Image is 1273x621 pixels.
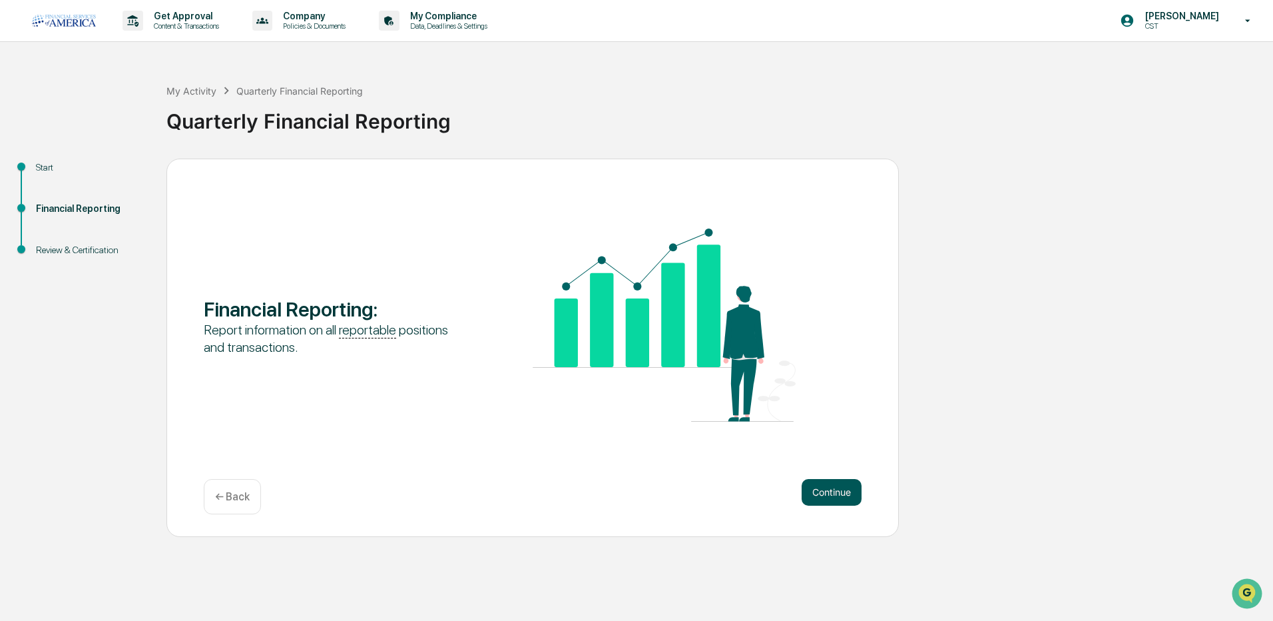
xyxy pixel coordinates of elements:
[143,11,226,21] p: Get Approval
[215,490,250,503] p: ← Back
[13,28,242,49] p: How can we help?
[399,11,494,21] p: My Compliance
[802,479,862,506] button: Continue
[236,85,363,97] div: Quarterly Financial Reporting
[533,229,796,422] img: Financial Reporting
[143,21,226,31] p: Content & Transactions
[13,169,24,180] div: 🖐️
[204,297,467,321] div: Financial Reporting :
[13,195,24,205] div: 🔎
[36,161,145,175] div: Start
[94,225,161,236] a: Powered byPylon
[166,85,216,97] div: My Activity
[110,168,165,181] span: Attestations
[27,168,86,181] span: Preclearance
[1230,577,1266,613] iframe: Open customer support
[91,163,170,187] a: 🗄️Attestations
[8,188,89,212] a: 🔎Data Lookup
[27,193,84,207] span: Data Lookup
[36,243,145,257] div: Review & Certification
[132,226,161,236] span: Pylon
[399,21,494,31] p: Data, Deadlines & Settings
[97,169,107,180] div: 🗄️
[226,106,242,122] button: Start new chat
[339,322,396,338] u: reportable
[272,21,352,31] p: Policies & Documents
[1135,11,1226,21] p: [PERSON_NAME]
[204,321,467,356] div: Report information on all positions and transactions.
[32,15,96,27] img: logo
[8,163,91,187] a: 🖐️Preclearance
[166,99,1266,133] div: Quarterly Financial Reporting
[272,11,352,21] p: Company
[13,102,37,126] img: 1746055101610-c473b297-6a78-478c-a979-82029cc54cd1
[36,202,145,216] div: Financial Reporting
[1135,21,1226,31] p: CST
[45,102,218,115] div: Start new chat
[45,115,168,126] div: We're available if you need us!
